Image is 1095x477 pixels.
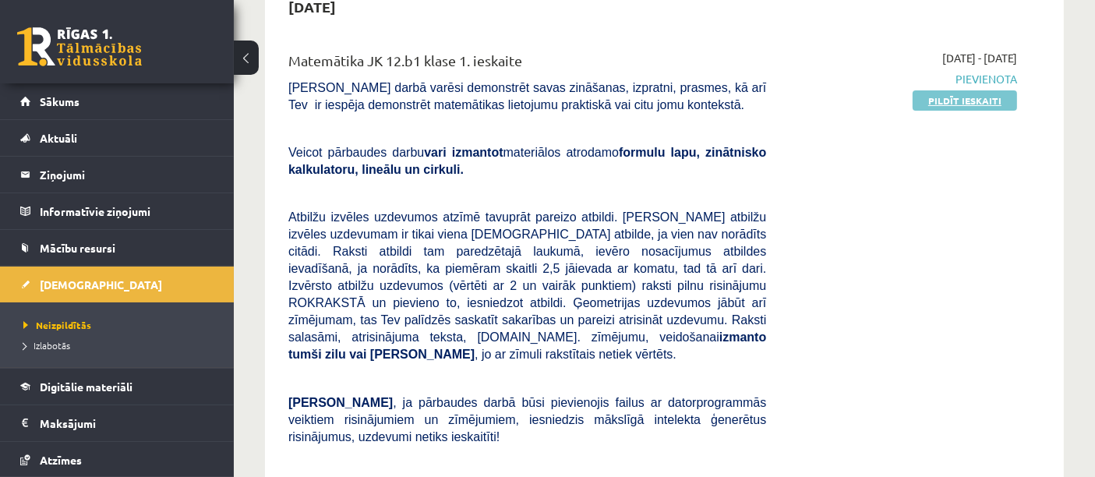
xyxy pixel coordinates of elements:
[40,193,214,229] legend: Informatīvie ziņojumi
[20,267,214,302] a: [DEMOGRAPHIC_DATA]
[288,146,766,176] b: formulu lapu, zinātnisko kalkulatoru, lineālu un cirkuli.
[20,369,214,405] a: Digitālie materiāli
[20,193,214,229] a: Informatīvie ziņojumi
[40,157,214,193] legend: Ziņojumi
[288,50,766,79] div: Matemātika JK 12.b1 klase 1. ieskaite
[40,94,79,108] span: Sākums
[17,27,142,66] a: Rīgas 1. Tālmācības vidusskola
[23,339,70,352] span: Izlabotās
[719,330,766,344] b: izmanto
[942,50,1017,66] span: [DATE] - [DATE]
[20,157,214,193] a: Ziņojumi
[40,277,162,291] span: [DEMOGRAPHIC_DATA]
[20,230,214,266] a: Mācību resursi
[288,146,766,176] span: Veicot pārbaudes darbu materiālos atrodamo
[23,338,218,352] a: Izlabotās
[23,319,91,331] span: Neizpildītās
[913,90,1017,111] a: Pildīt ieskaiti
[20,120,214,156] a: Aktuāli
[20,405,214,441] a: Maksājumi
[23,318,218,332] a: Neizpildītās
[288,396,393,409] span: [PERSON_NAME]
[288,210,766,361] span: Atbilžu izvēles uzdevumos atzīmē tavuprāt pareizo atbildi. [PERSON_NAME] atbilžu izvēles uzdevuma...
[288,396,766,443] span: , ja pārbaudes darbā būsi pievienojis failus ar datorprogrammās veiktiem risinājumiem un zīmējumi...
[40,131,77,145] span: Aktuāli
[424,146,503,159] b: vari izmantot
[288,348,475,361] b: tumši zilu vai [PERSON_NAME]
[20,83,214,119] a: Sākums
[40,380,132,394] span: Digitālie materiāli
[288,81,766,111] span: [PERSON_NAME] darbā varēsi demonstrēt savas zināšanas, izpratni, prasmes, kā arī Tev ir iespēja d...
[40,405,214,441] legend: Maksājumi
[789,71,1017,87] span: Pievienota
[40,241,115,255] span: Mācību resursi
[40,453,82,467] span: Atzīmes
